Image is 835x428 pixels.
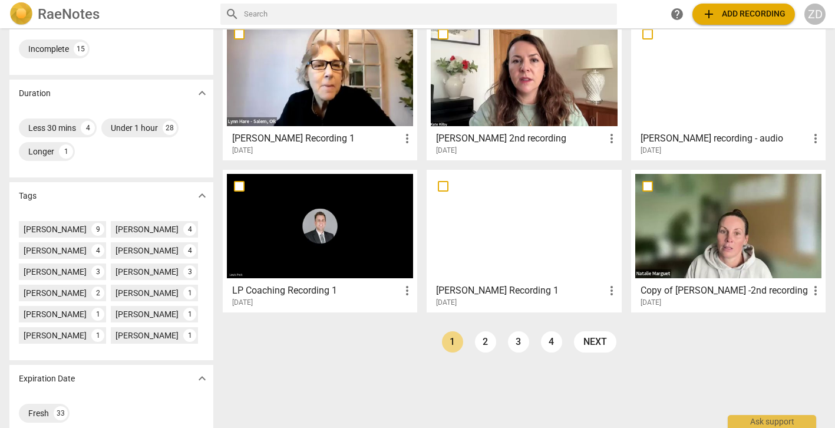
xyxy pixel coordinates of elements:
[115,287,179,299] div: [PERSON_NAME]
[183,329,196,342] div: 1
[641,298,661,308] span: [DATE]
[24,223,87,235] div: [PERSON_NAME]
[605,284,619,298] span: more_vert
[91,265,104,278] div: 3
[804,4,826,25] button: ZD
[436,146,457,156] span: [DATE]
[163,121,177,135] div: 28
[91,287,104,299] div: 2
[115,266,179,278] div: [PERSON_NAME]
[436,298,457,308] span: [DATE]
[702,7,786,21] span: Add recording
[19,190,37,202] p: Tags
[508,331,529,353] a: Page 3
[183,265,196,278] div: 3
[24,308,87,320] div: [PERSON_NAME]
[225,7,239,21] span: search
[193,370,211,387] button: Show more
[183,308,196,321] div: 1
[670,7,684,21] span: help
[19,373,75,385] p: Expiration Date
[431,174,617,307] a: [PERSON_NAME] Recording 1[DATE]
[54,406,68,420] div: 33
[400,284,414,298] span: more_vert
[193,84,211,102] button: Show more
[183,223,196,236] div: 4
[24,287,87,299] div: [PERSON_NAME]
[183,244,196,257] div: 4
[24,266,87,278] div: [PERSON_NAME]
[574,331,616,353] a: next
[692,4,795,25] button: Upload
[244,5,612,24] input: Search
[24,330,87,341] div: [PERSON_NAME]
[475,331,496,353] a: Page 2
[442,331,463,353] a: Page 1 is your current page
[115,223,179,235] div: [PERSON_NAME]
[111,122,158,134] div: Under 1 hour
[702,7,716,21] span: add
[193,187,211,205] button: Show more
[431,22,617,155] a: [PERSON_NAME] 2nd recording[DATE]
[24,245,87,256] div: [PERSON_NAME]
[9,2,33,26] img: Logo
[115,330,179,341] div: [PERSON_NAME]
[641,284,808,298] h3: Copy of Natalie Marguet -2nd recording
[195,371,209,386] span: expand_more
[195,189,209,203] span: expand_more
[115,245,179,256] div: [PERSON_NAME]
[808,131,823,146] span: more_vert
[232,146,253,156] span: [DATE]
[115,308,179,320] div: [PERSON_NAME]
[541,331,562,353] a: Page 4
[400,131,414,146] span: more_vert
[28,146,54,157] div: Longer
[227,22,413,155] a: [PERSON_NAME] Recording 1[DATE]
[227,174,413,307] a: LP Coaching Recording 1[DATE]
[9,2,211,26] a: LogoRaeNotes
[232,131,400,146] h3: Rachel Kochany Recording 1
[436,284,604,298] h3: Anna Christiansen Recording 1
[232,284,400,298] h3: LP Coaching Recording 1
[28,43,69,55] div: Incomplete
[28,407,49,419] div: Fresh
[641,131,808,146] h3: Liz Price recording - audio
[232,298,253,308] span: [DATE]
[28,122,76,134] div: Less 30 mins
[808,284,823,298] span: more_vert
[91,244,104,257] div: 4
[183,287,196,299] div: 1
[91,308,104,321] div: 1
[635,174,821,307] a: Copy of [PERSON_NAME] -2nd recording[DATE]
[728,415,816,428] div: Ask support
[666,4,688,25] a: Help
[91,223,104,236] div: 9
[38,6,100,22] h2: RaeNotes
[436,131,604,146] h3: Liz Price 2nd recording
[91,329,104,342] div: 1
[635,22,821,155] a: [PERSON_NAME] recording - audio[DATE]
[74,42,88,56] div: 15
[59,144,73,159] div: 1
[641,146,661,156] span: [DATE]
[195,86,209,100] span: expand_more
[605,131,619,146] span: more_vert
[81,121,95,135] div: 4
[19,87,51,100] p: Duration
